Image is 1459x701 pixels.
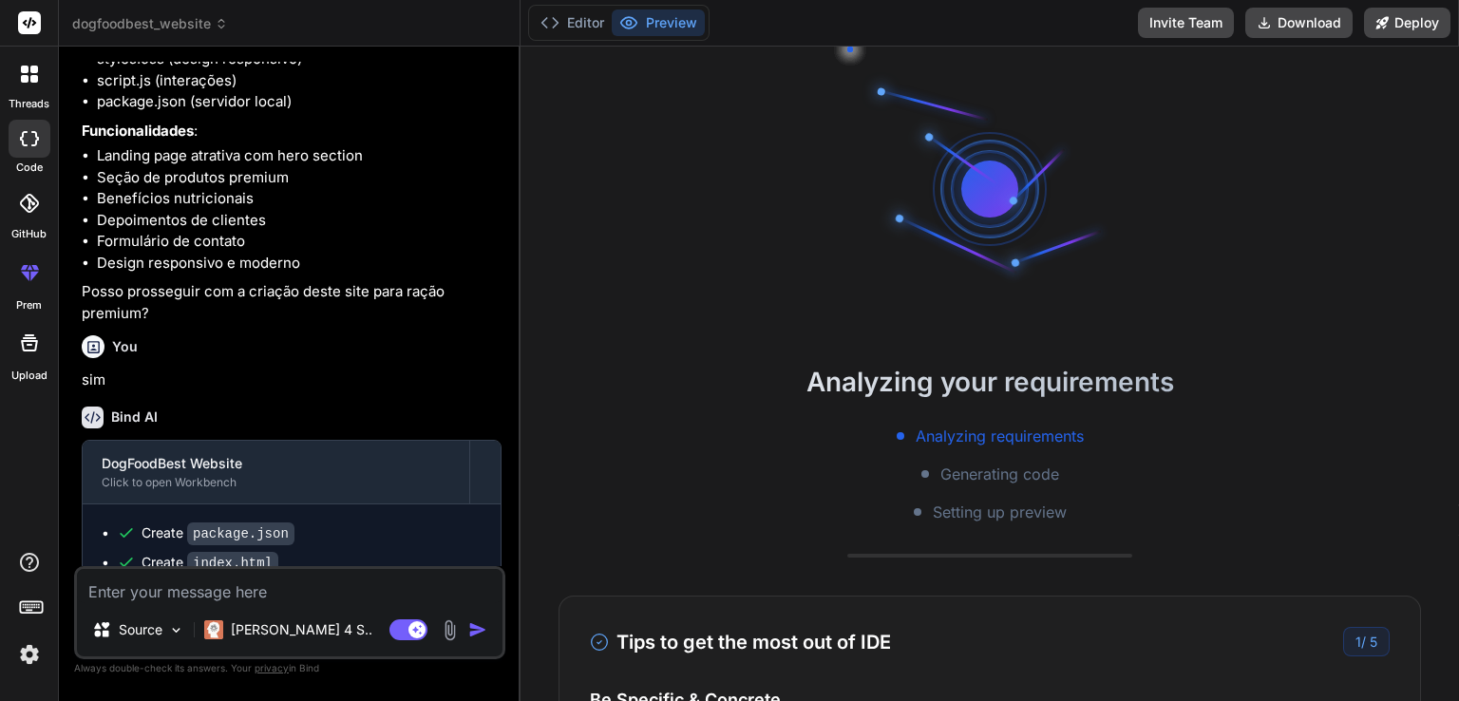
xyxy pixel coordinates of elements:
[111,407,158,426] h6: Bind AI
[11,226,47,242] label: GitHub
[533,9,612,36] button: Editor
[187,522,294,545] code: package.json
[1138,8,1234,38] button: Invite Team
[142,553,278,573] div: Create
[231,620,372,639] p: [PERSON_NAME] 4 S..
[933,501,1067,523] span: Setting up preview
[82,122,194,140] strong: Funcionalidades
[916,425,1084,447] span: Analyzing requirements
[11,368,47,384] label: Upload
[468,620,487,639] img: icon
[590,628,891,656] h3: Tips to get the most out of IDE
[82,369,502,391] p: sim
[521,362,1459,402] h2: Analyzing your requirements
[1370,634,1377,650] span: 5
[1245,8,1353,38] button: Download
[119,620,162,639] p: Source
[97,253,502,275] li: Design responsivo e moderno
[72,14,228,33] span: dogfoodbest_website
[16,160,43,176] label: code
[97,210,502,232] li: Depoimentos de clientes
[204,620,223,639] img: Claude 4 Sonnet
[83,441,469,503] button: DogFoodBest WebsiteClick to open Workbench
[255,662,289,673] span: privacy
[168,622,184,638] img: Pick Models
[97,91,502,113] li: package.json (servidor local)
[1355,634,1361,650] span: 1
[612,9,705,36] button: Preview
[102,475,450,490] div: Click to open Workbench
[97,70,502,92] li: script.js (interações)
[112,337,138,356] h6: You
[97,145,502,167] li: Landing page atrativa com hero section
[82,281,502,324] p: Posso prosseguir com a criação deste site para ração premium?
[187,552,278,575] code: index.html
[102,454,450,473] div: DogFoodBest Website
[97,167,502,189] li: Seção de produtos premium
[74,659,505,677] p: Always double-check its answers. Your in Bind
[97,231,502,253] li: Formulário de contato
[82,121,502,142] p: :
[439,619,461,641] img: attachment
[9,96,49,112] label: threads
[16,297,42,313] label: prem
[142,523,294,543] div: Create
[1364,8,1450,38] button: Deploy
[13,638,46,671] img: settings
[1343,627,1390,656] div: /
[940,463,1059,485] span: Generating code
[97,188,502,210] li: Benefícios nutricionais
